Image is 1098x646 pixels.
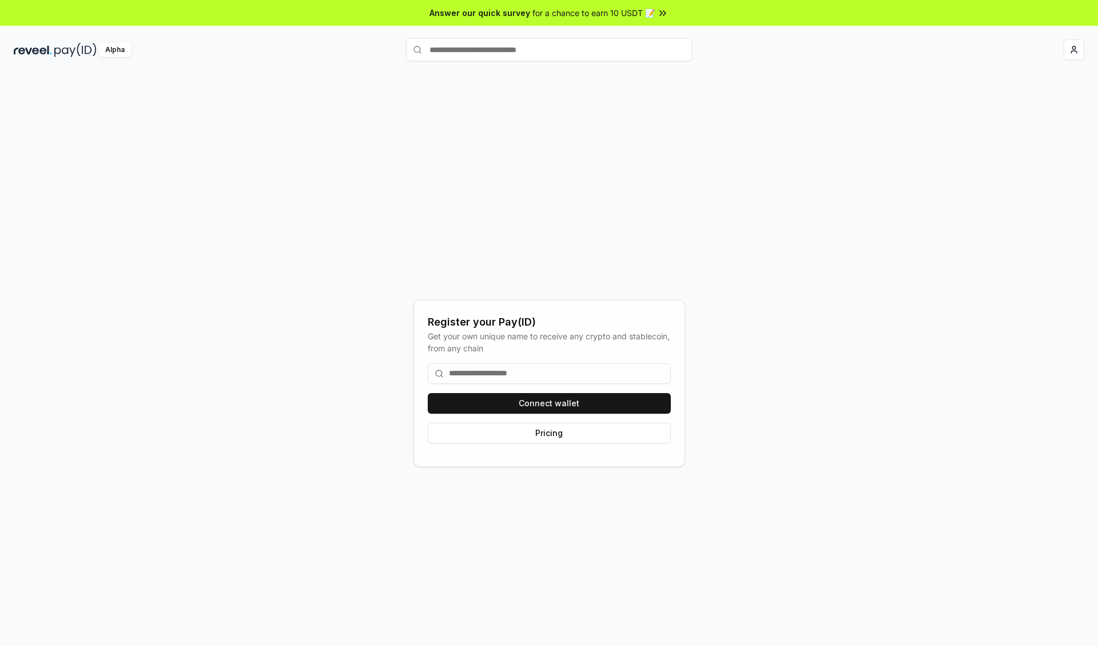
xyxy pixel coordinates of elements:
span: for a chance to earn 10 USDT 📝 [532,7,655,19]
img: reveel_dark [14,43,52,57]
img: pay_id [54,43,97,57]
button: Connect wallet [428,393,671,414]
div: Get your own unique name to receive any crypto and stablecoin, from any chain [428,330,671,354]
button: Pricing [428,423,671,443]
span: Answer our quick survey [429,7,530,19]
div: Alpha [99,43,131,57]
div: Register your Pay(ID) [428,314,671,330]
